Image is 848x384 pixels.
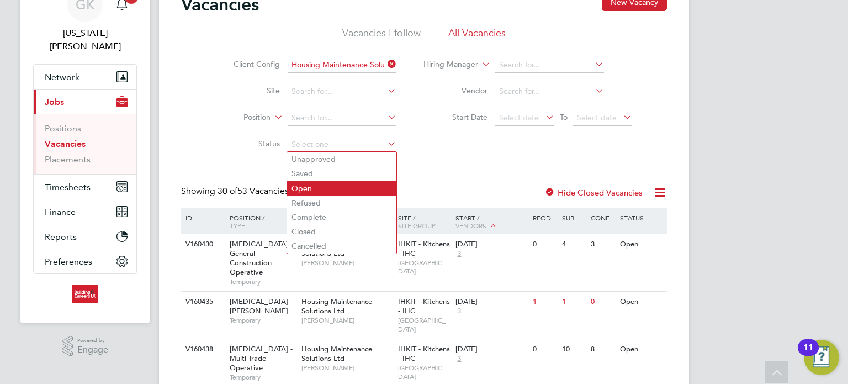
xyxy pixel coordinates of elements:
div: Sub [559,208,588,227]
span: Reports [45,232,77,242]
label: Site [216,86,280,96]
span: Housing Maintenance Solutions Ltd [301,344,372,363]
a: Vacancies [45,139,86,149]
span: Housing Maintenance Solutions Ltd [301,297,372,315]
div: Site / [395,208,453,235]
button: Network [34,65,136,89]
span: Network [45,72,79,82]
input: Search for... [288,111,396,126]
span: To [556,110,571,124]
button: Jobs [34,90,136,114]
div: 3 [588,234,617,255]
div: [DATE] [455,240,527,249]
li: Cancelled [287,239,396,253]
li: All Vacancies [448,27,506,46]
div: [DATE] [455,345,527,354]
button: Reports [34,224,136,249]
span: 3 [455,249,463,259]
div: Position / [221,208,299,235]
div: Open [617,234,665,255]
label: Hide Closed Vacancies [544,187,643,198]
a: Positions [45,123,81,134]
div: V160438 [183,339,221,360]
div: Open [617,339,665,360]
span: [GEOGRAPHIC_DATA] [398,316,451,333]
button: Preferences [34,249,136,273]
span: 30 of [218,186,237,197]
div: 0 [588,292,617,312]
span: 3 [455,307,463,316]
a: Powered byEngage [62,336,109,357]
span: [GEOGRAPHIC_DATA] [398,364,451,381]
span: Vendors [455,221,486,230]
li: Open [287,181,396,196]
span: 53 Vacancies [218,186,289,197]
span: Temporary [230,373,296,382]
span: Powered by [77,336,108,345]
span: Georgia King [33,27,137,53]
span: [MEDICAL_DATA] - [PERSON_NAME] [230,297,293,315]
a: Go to home page [33,285,137,303]
span: Site Group [398,221,436,230]
span: Jobs [45,97,64,107]
span: Finance [45,207,76,217]
li: Refused [287,196,396,210]
input: Search for... [495,57,604,73]
div: V160430 [183,234,221,255]
button: Timesheets [34,175,136,199]
li: Saved [287,166,396,181]
div: 4 [559,234,588,255]
div: Jobs [34,114,136,174]
span: Timesheets [45,182,91,192]
span: Preferences [45,256,92,267]
div: Open [617,292,665,312]
span: Temporary [230,277,296,286]
span: [PERSON_NAME] [301,364,393,372]
div: ID [183,208,221,227]
div: 1 [559,292,588,312]
span: [PERSON_NAME] [301,259,393,267]
span: IHKIT - Kitchens - IHC [398,344,450,363]
li: Complete [287,210,396,224]
label: Status [216,139,280,149]
label: Position [207,112,271,123]
div: V160435 [183,292,221,312]
div: Showing [181,186,291,197]
span: Engage [77,345,108,355]
span: Temporary [230,316,296,325]
button: Open Resource Center, 11 new notifications [804,340,839,375]
input: Search for... [288,57,396,73]
label: Client Config [216,59,280,69]
span: [GEOGRAPHIC_DATA] [398,259,451,276]
span: Type [230,221,245,230]
div: 0 [530,339,559,360]
span: [PERSON_NAME] [301,316,393,325]
div: Conf [588,208,617,227]
input: Select one [288,137,396,152]
div: Status [617,208,665,227]
span: [MEDICAL_DATA] - General Construction Operative [230,239,293,277]
label: Hiring Manager [415,59,478,70]
span: Select date [499,113,539,123]
span: 3 [455,354,463,364]
div: 10 [559,339,588,360]
span: IHKIT - Kitchens - IHC [398,239,450,258]
input: Search for... [288,84,396,99]
a: Placements [45,154,91,165]
button: Finance [34,199,136,224]
div: 0 [530,234,559,255]
span: IHKIT - Kitchens - IHC [398,297,450,315]
label: Start Date [424,112,487,122]
div: [DATE] [455,297,527,307]
li: Vacancies I follow [342,27,421,46]
div: 1 [530,292,559,312]
li: Unapproved [287,152,396,166]
span: Select date [577,113,617,123]
div: 8 [588,339,617,360]
div: Start / [453,208,530,236]
img: buildingcareersuk-logo-retina.png [72,285,97,303]
span: [MEDICAL_DATA] - Multi Trade Operative [230,344,293,372]
div: 11 [803,348,813,362]
input: Search for... [495,84,604,99]
label: Vendor [424,86,487,96]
